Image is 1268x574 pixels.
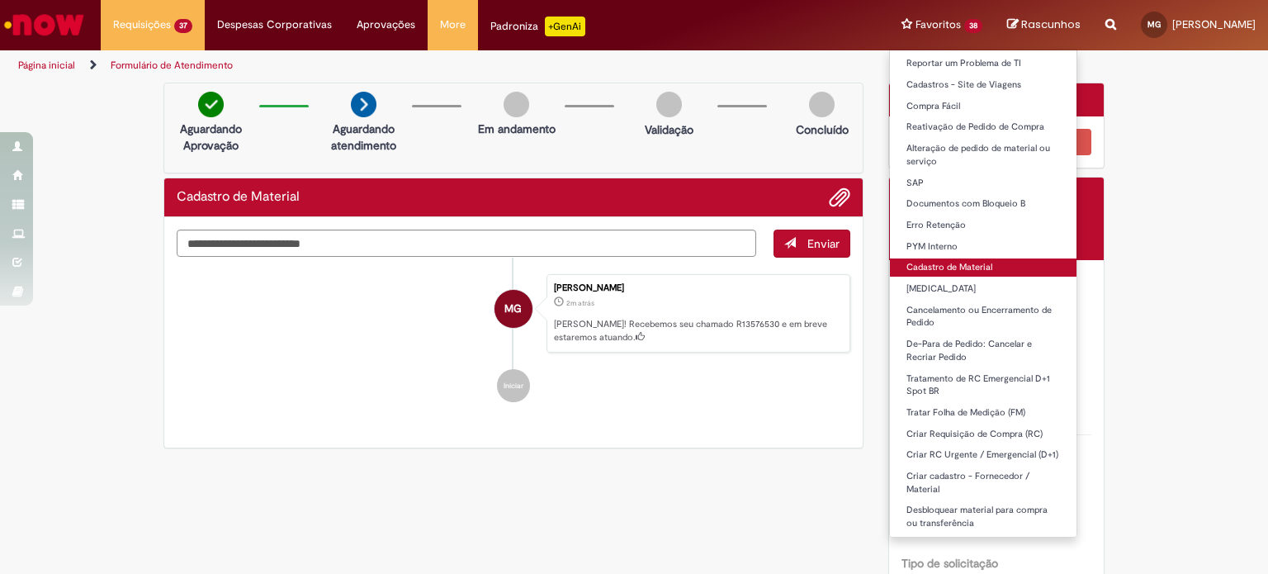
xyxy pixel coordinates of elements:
[890,140,1076,170] a: Alteração de pedido de material ou serviço
[796,121,849,138] p: Concluído
[807,236,840,251] span: Enviar
[901,556,998,571] b: Tipo de solicitação
[174,19,192,33] span: 37
[18,59,75,72] a: Página inicial
[554,318,841,344] p: [PERSON_NAME]! Recebemos seu chamado R13576530 e em breve estaremos atuando.
[890,55,1076,73] a: Reportar um Problema de TI
[890,335,1076,366] a: De-Para de Pedido: Cancelar e Recriar Pedido
[890,216,1076,235] a: Erro Retenção
[1021,17,1081,32] span: Rascunhos
[890,76,1076,94] a: Cadastros - Site de Viagens
[357,17,415,33] span: Aprovações
[440,17,466,33] span: More
[645,121,693,138] p: Validação
[554,283,841,293] div: [PERSON_NAME]
[566,298,594,308] span: 2m atrás
[177,230,756,258] textarea: Digite sua mensagem aqui...
[916,17,961,33] span: Favoritos
[198,92,224,117] img: check-circle-green.png
[504,289,522,329] span: MG
[478,121,556,137] p: Em andamento
[111,59,233,72] a: Formulário de Atendimento
[1147,19,1161,30] span: MG
[171,121,251,154] p: Aguardando Aprovação
[1172,17,1256,31] span: [PERSON_NAME]
[890,467,1076,498] a: Criar cadastro - Fornecedor / Material
[890,97,1076,116] a: Compra Fácil
[829,187,850,208] button: Adicionar anexos
[890,238,1076,256] a: PYM Interno
[890,195,1076,213] a: Documentos com Bloqueio B
[113,17,171,33] span: Requisições
[890,425,1076,444] a: Criar Requisição de Compra (RC)
[656,92,682,117] img: img-circle-grey.png
[490,17,585,36] div: Padroniza
[494,290,532,328] div: Maria Helena Soares GonÇalves
[890,501,1076,532] a: Desbloquear material para compra ou transferência
[890,259,1076,277] a: Cadastro de Material
[2,8,87,41] img: ServiceNow
[890,446,1076,464] a: Criar RC Urgente / Emergencial (D+1)
[964,19,982,33] span: 38
[1007,17,1081,33] a: Rascunhos
[890,370,1076,401] a: Tratamento de RC Emergencial D+1 Spot BR
[504,92,529,117] img: img-circle-grey.png
[12,50,833,81] ul: Trilhas de página
[890,301,1076,332] a: Cancelamento ou Encerramento de Pedido
[774,230,850,258] button: Enviar
[217,17,332,33] span: Despesas Corporativas
[890,404,1076,422] a: Tratar Folha de Medição (FM)
[890,280,1076,298] a: [MEDICAL_DATA]
[545,17,585,36] p: +GenAi
[889,50,1077,538] ul: Favoritos
[177,190,300,205] h2: Cadastro de Material Histórico de tíquete
[890,174,1076,192] a: SAP
[809,92,835,117] img: img-circle-grey.png
[324,121,404,154] p: Aguardando atendimento
[177,274,850,353] li: Maria Helena Soares GonÇalves
[351,92,376,117] img: arrow-next.png
[890,118,1076,136] a: Reativação de Pedido de Compra
[566,298,594,308] time: 29/09/2025 12:19:43
[177,258,850,420] ul: Histórico de tíquete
